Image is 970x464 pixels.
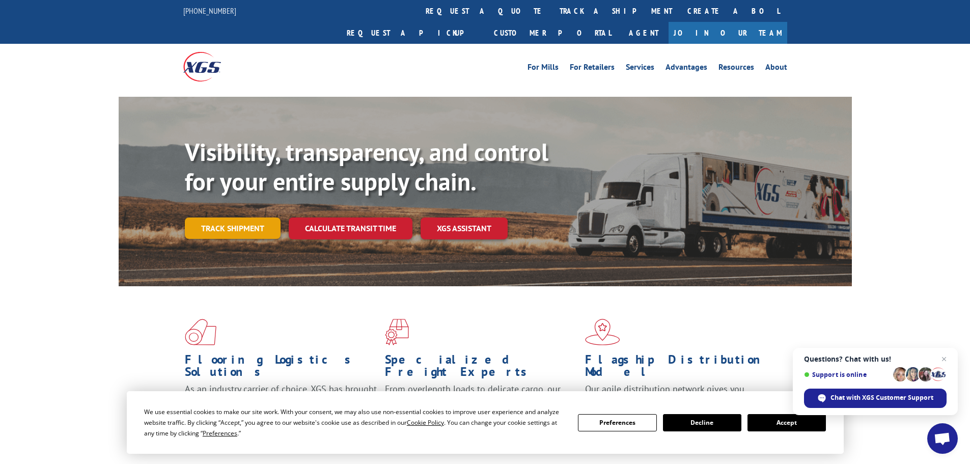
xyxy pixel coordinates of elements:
span: Chat with XGS Customer Support [830,393,933,402]
a: For Mills [528,63,559,74]
div: We use essential cookies to make our site work. With your consent, we may also use non-essential ... [144,406,566,439]
a: Join Our Team [669,22,787,44]
div: Chat with XGS Customer Support [804,389,947,408]
b: Visibility, transparency, and control for your entire supply chain. [185,136,548,197]
span: Close chat [938,353,950,365]
a: Advantages [666,63,707,74]
a: Agent [619,22,669,44]
a: XGS ASSISTANT [421,217,508,239]
a: Track shipment [185,217,281,239]
a: For Retailers [570,63,615,74]
div: Cookie Consent Prompt [127,391,844,454]
a: [PHONE_NUMBER] [183,6,236,16]
img: xgs-icon-total-supply-chain-intelligence-red [185,319,216,345]
span: Preferences [203,429,237,438]
p: From overlength loads to delicate cargo, our experienced staff knows the best way to move your fr... [385,383,577,428]
button: Preferences [578,414,656,431]
a: Services [626,63,654,74]
a: Customer Portal [486,22,619,44]
img: xgs-icon-flagship-distribution-model-red [585,319,620,345]
span: Questions? Chat with us! [804,355,947,363]
button: Accept [747,414,826,431]
a: About [765,63,787,74]
button: Decline [663,414,741,431]
h1: Specialized Freight Experts [385,353,577,383]
img: xgs-icon-focused-on-flooring-red [385,319,409,345]
span: Cookie Policy [407,418,444,427]
a: Request a pickup [339,22,486,44]
a: Calculate transit time [289,217,412,239]
span: Support is online [804,371,890,378]
a: Resources [718,63,754,74]
span: Our agile distribution network gives you nationwide inventory management on demand. [585,383,772,407]
div: Open chat [927,423,958,454]
h1: Flagship Distribution Model [585,353,778,383]
h1: Flooring Logistics Solutions [185,353,377,383]
span: As an industry carrier of choice, XGS has brought innovation and dedication to flooring logistics... [185,383,377,419]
